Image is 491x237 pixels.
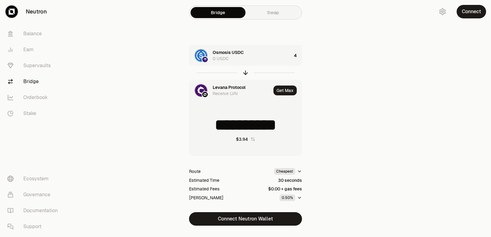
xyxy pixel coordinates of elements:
[274,168,295,175] div: Cheapest
[2,203,66,219] a: Documentation
[274,168,302,175] button: Cheapest
[2,187,66,203] a: Governance
[236,136,248,142] div: $3.94
[236,136,255,142] button: $3.94
[2,74,66,90] a: Bridge
[280,194,295,201] div: 0.50%
[195,84,207,97] img: LVN Logo
[2,105,66,121] a: Stake
[189,195,223,201] div: [PERSON_NAME]
[2,171,66,187] a: Ecosystem
[273,86,297,95] button: Get Max
[189,80,271,101] div: LVN LogoNeutron LogoLevana ProtocolReceive LVN
[2,219,66,235] a: Support
[2,26,66,42] a: Balance
[294,45,302,66] div: 4
[189,177,219,183] div: Estimated Time
[457,5,486,18] button: Connect
[278,177,302,183] div: 30 seconds
[2,90,66,105] a: Orderbook
[2,58,66,74] a: Supervaults
[202,57,208,62] img: Osmosis Logo
[189,168,201,174] div: Route
[245,7,300,18] a: Swap
[213,90,238,97] div: Receive LVN
[189,186,219,192] div: Estimated Fees
[189,45,302,66] button: USDC LogoOsmosis LogoOsmosis USDC0 USDC4
[268,186,302,192] div: $0.00 + gas fees
[213,49,244,55] div: Osmosis USDC
[2,42,66,58] a: Earn
[202,92,208,97] img: Neutron Logo
[189,212,302,226] button: Connect Neutron Wallet
[213,55,229,62] div: 0 USDC
[191,7,245,18] a: Bridge
[195,49,207,62] img: USDC Logo
[213,84,245,90] div: Levana Protocol
[280,194,302,201] button: 0.50%
[189,45,292,66] div: USDC LogoOsmosis LogoOsmosis USDC0 USDC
